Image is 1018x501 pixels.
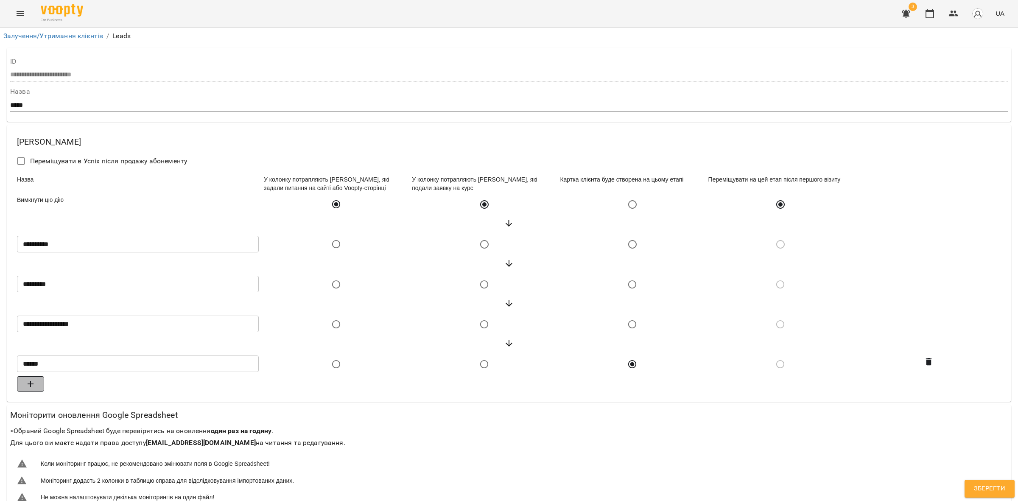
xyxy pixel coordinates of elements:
nav: breadcrumb [3,31,1015,41]
li: Коли моніторинг працює, не рекомендовано змінювати поля в Google Spreadsheet! [10,455,1008,472]
h6: [PERSON_NAME] [17,135,1001,148]
span: Обраний Google Spreadsheet буде перевірятись на оновлення . Для цього ви маєте надати права досту... [10,427,345,447]
span: Зберегти [974,483,1005,494]
li: / [106,31,109,41]
div: У колонку потрапляють [PERSON_NAME], які задали питання на сайті або Voopty-сторінці [262,174,410,194]
h6: Моніторити оновлення Google Spreadsheet [10,409,1008,422]
label: Назва [10,88,1008,95]
b: один раз на годину [211,427,272,435]
img: avatar_s.png [972,8,984,20]
span: UA [996,9,1004,18]
span: Переміщувати в Успіх після продажу абонементу [30,156,187,166]
a: Залучення/Утримання клієнтів [3,32,103,40]
label: ID [10,58,1008,65]
div: Картка клієнта буде створена на цьому етапі [558,174,706,194]
h6: > [10,425,1008,448]
span: 3 [909,3,917,11]
button: Menu [10,3,31,24]
span: For Business [41,17,83,23]
div: Вимкнути цю дію [15,194,262,215]
button: UA [992,6,1008,21]
img: Voopty Logo [41,4,83,17]
div: У колонку потрапляють [PERSON_NAME], які подали заявку на курс [410,174,558,194]
button: Зберегти [965,480,1015,498]
div: Переміщувати на цeй етап після першого візиту [707,174,855,194]
p: Leads [112,31,131,41]
li: Моніторинг додасть 2 колонки в таблицю справа для відслідковування імпортованих даних. [10,472,1008,489]
b: [EMAIL_ADDRESS][DOMAIN_NAME] [146,439,256,447]
div: Назва [15,174,262,194]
